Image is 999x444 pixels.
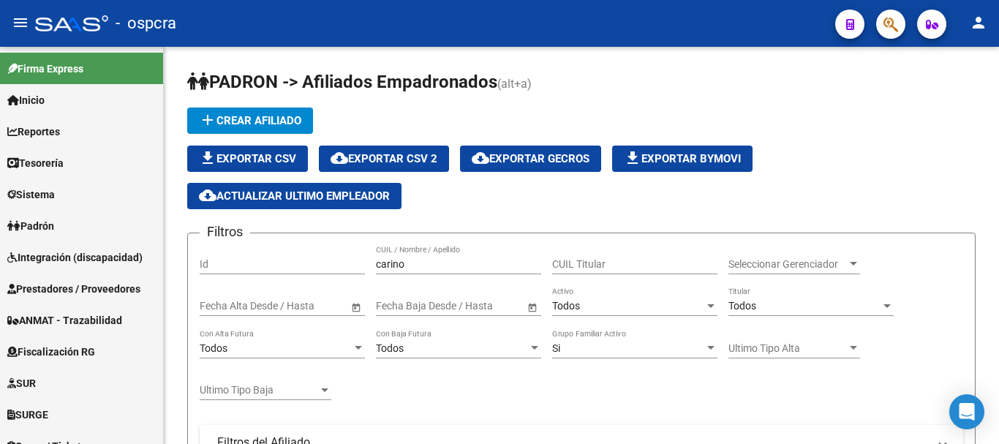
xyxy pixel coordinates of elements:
input: Fecha inicio [376,300,429,312]
span: Actualizar ultimo Empleador [199,189,390,203]
mat-icon: person [970,14,987,31]
span: Todos [552,300,580,312]
span: Tesorería [7,155,64,171]
button: Open calendar [348,299,363,315]
span: Exportar GECROS [472,152,589,165]
span: Exportar Bymovi [624,152,741,165]
span: - ospcra [116,7,176,39]
mat-icon: file_download [624,149,641,167]
span: Reportes [7,124,60,140]
span: Integración (discapacidad) [7,249,143,266]
span: SURGE [7,407,48,423]
span: Inicio [7,92,45,108]
button: Exportar CSV 2 [319,146,449,172]
span: Padrón [7,218,54,234]
span: Prestadores / Proveedores [7,281,140,297]
span: Sistema [7,187,55,203]
div: Open Intercom Messenger [949,394,984,429]
mat-icon: cloud_download [331,149,348,167]
button: Actualizar ultimo Empleador [187,183,402,209]
mat-icon: menu [12,14,29,31]
span: Todos [376,342,404,354]
button: Exportar Bymovi [612,146,753,172]
span: PADRON -> Afiliados Empadronados [187,72,497,92]
mat-icon: file_download [199,149,216,167]
button: Exportar CSV [187,146,308,172]
mat-icon: cloud_download [472,149,489,167]
input: Fecha fin [265,300,337,312]
span: (alt+a) [497,77,532,91]
button: Exportar GECROS [460,146,601,172]
span: Todos [728,300,756,312]
span: Fiscalización RG [7,344,95,360]
button: Crear Afiliado [187,108,313,134]
span: Ultimo Tipo Alta [728,342,847,355]
span: Exportar CSV [199,152,296,165]
button: Open calendar [524,299,540,315]
span: SUR [7,375,36,391]
input: Fecha fin [442,300,513,312]
span: ANMAT - Trazabilidad [7,312,122,328]
mat-icon: cloud_download [199,187,216,204]
span: Seleccionar Gerenciador [728,258,847,271]
span: Si [552,342,560,354]
span: Todos [200,342,227,354]
span: Ultimo Tipo Baja [200,384,318,396]
span: Exportar CSV 2 [331,152,437,165]
mat-icon: add [199,111,216,129]
input: Fecha inicio [200,300,253,312]
span: Firma Express [7,61,83,77]
h3: Filtros [200,222,250,242]
span: Crear Afiliado [199,114,301,127]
